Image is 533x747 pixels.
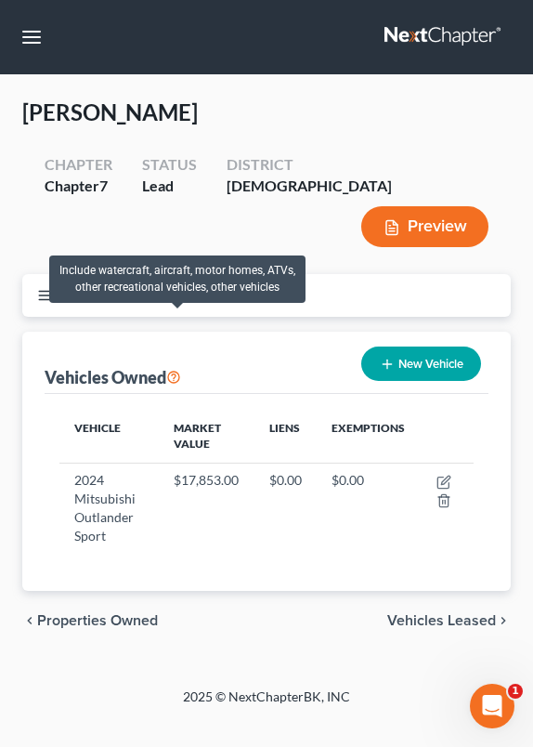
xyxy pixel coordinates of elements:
[227,176,392,197] div: [DEMOGRAPHIC_DATA]
[59,409,159,463] th: Vehicle
[49,256,305,302] div: Include watercraft, aircraft, motor homes, ATVs, other recreational vehicles, other vehicles
[37,613,158,628] span: Properties Owned
[387,613,496,628] span: Vehicles Leased
[142,176,197,197] div: Lead
[59,463,159,554] td: 2024 Mitsubishi Outlander Sport
[99,177,108,194] span: 7
[22,613,37,628] i: chevron_left
[45,366,181,388] div: Vehicles Owned
[496,613,511,628] i: chevron_right
[508,684,523,699] span: 1
[22,613,158,628] button: chevron_left Properties Owned
[22,274,511,317] button: Petition Navigation
[142,154,197,176] div: Status
[227,154,392,176] div: District
[470,684,514,728] iframe: Intercom live chat
[317,463,420,554] td: $0.00
[45,154,112,176] div: Chapter
[254,463,317,554] td: $0.00
[361,206,488,248] button: Preview
[254,409,317,463] th: Liens
[317,409,420,463] th: Exemptions
[159,463,254,554] td: $17,853.00
[22,98,198,125] span: [PERSON_NAME]
[45,176,112,197] div: Chapter
[159,409,254,463] th: Market Value
[361,347,481,381] button: New Vehicle
[387,613,511,628] button: Vehicles Leased chevron_right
